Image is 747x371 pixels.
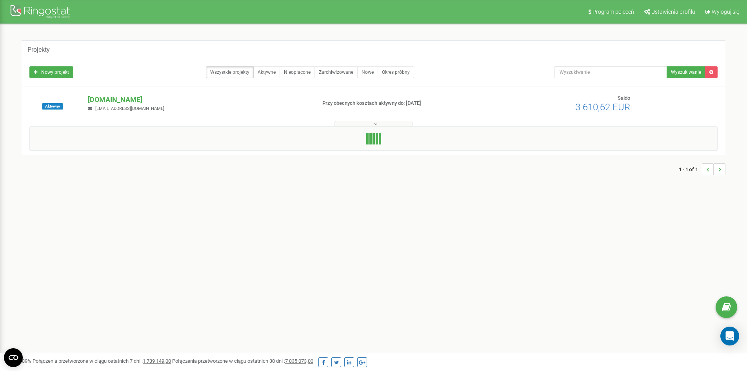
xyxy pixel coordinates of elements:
[95,106,164,111] span: [EMAIL_ADDRESS][DOMAIN_NAME]
[29,66,73,78] a: Nowy projekt
[206,66,254,78] a: Wszystkie projekty
[712,9,739,15] span: Wyloguj się
[554,66,667,78] input: Wyszukiwanie
[618,95,630,101] span: Saldo
[651,9,695,15] span: Ustawienia profilu
[679,155,725,183] nav: ...
[357,66,378,78] a: Nowe
[322,100,485,107] p: Przy obecnych kosztach aktywny do: [DATE]
[42,103,63,110] span: Aktywny
[172,358,313,364] span: Połączenia przetworzone w ciągu ostatnich 30 dni :
[27,46,50,53] h5: Projekty
[253,66,280,78] a: Aktywne
[378,66,414,78] a: Okres próbny
[314,66,358,78] a: Zarchiwizowane
[280,66,315,78] a: Nieopłacone
[88,95,309,105] p: [DOMAIN_NAME]
[720,327,739,345] div: Open Intercom Messenger
[143,358,171,364] u: 1 739 149,00
[667,66,705,78] button: Wyszukiwanie
[285,358,313,364] u: 7 835 073,00
[593,9,634,15] span: Program poleceń
[575,102,630,113] span: 3 610,62 EUR
[33,358,171,364] span: Połączenia przetworzone w ciągu ostatnich 7 dni :
[4,348,23,367] button: Open CMP widget
[679,163,702,175] span: 1 - 1 of 1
